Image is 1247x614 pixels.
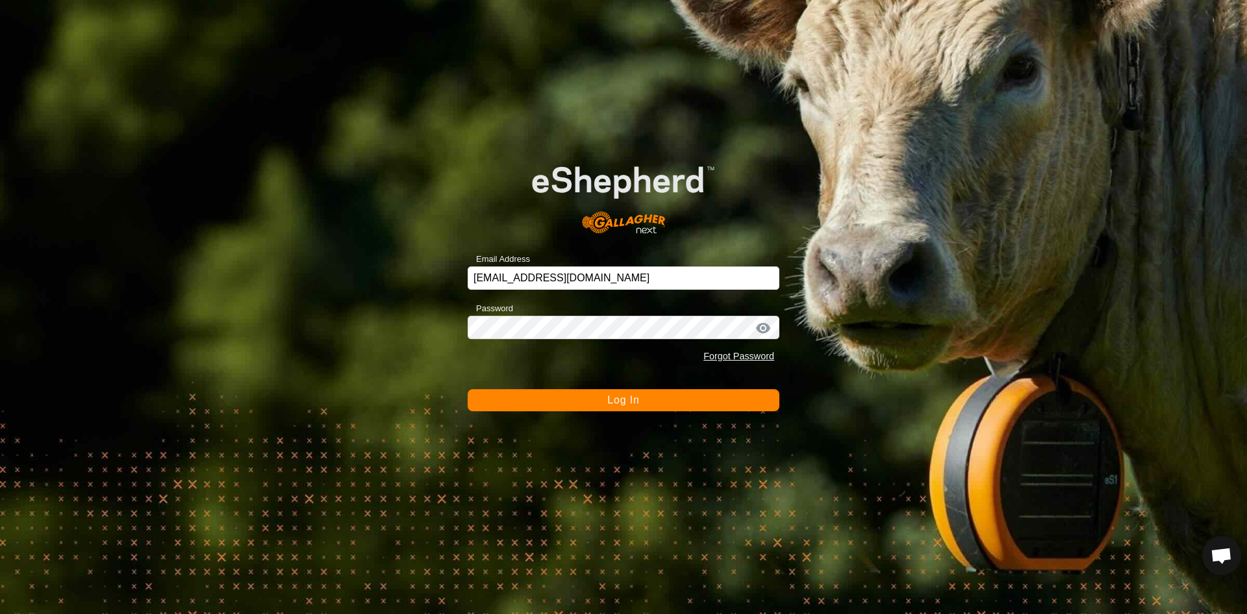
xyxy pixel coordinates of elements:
a: Open chat [1202,536,1241,575]
button: Log In [468,389,779,411]
label: Email Address [468,253,530,266]
a: Forgot Password [703,351,774,361]
span: Log In [607,394,639,405]
img: E-shepherd Logo [499,140,748,247]
input: Email Address [468,266,779,290]
label: Password [468,302,513,315]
